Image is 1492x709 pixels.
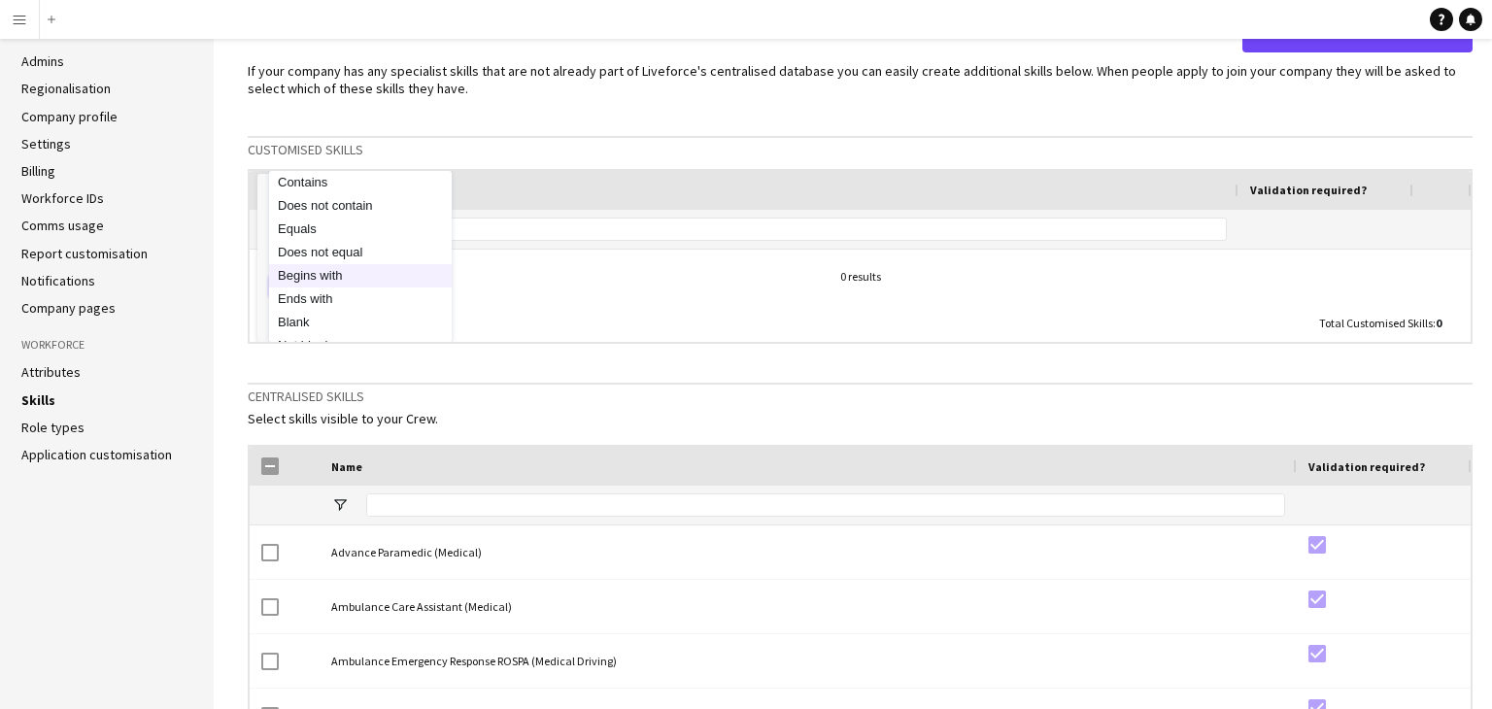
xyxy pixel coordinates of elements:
div: Ambulance Care Assistant (Medical) [320,580,1297,633]
span: Does not contain [278,198,373,213]
div: 0 results [840,269,881,284]
span: Ends with [278,291,332,306]
span: Validation required? [1250,183,1367,197]
span: Name [331,459,362,474]
a: Role types [21,419,85,436]
h3: Workforce [21,336,192,354]
button: Open Filter Menu [331,496,349,514]
div: Column Filter [257,174,431,342]
div: Advance Paramedic (Medical) [320,525,1297,579]
input: checked [1308,591,1326,608]
a: Comms usage [21,217,104,234]
p: If your company has any specialist skills that are not already part of Liveforce's centralised da... [248,62,1473,97]
span: Begins with [278,268,342,283]
a: Report customisation [21,245,148,262]
h3: Customised skills [248,141,1473,158]
div: Ambulance Emergency Response ROSPA (Medical Driving) [320,634,1297,688]
h3: Centralised skills [248,388,1473,405]
a: Billing [21,162,55,180]
a: Regionalisation [21,80,111,97]
a: Attributes [21,363,81,381]
input: checked [1308,536,1326,554]
span: Contains [278,175,327,189]
span: Equals [278,221,317,236]
span: Not blank [278,338,331,353]
a: Company profile [21,108,118,125]
input: checked [1308,645,1326,662]
span: 0 [1436,316,1441,330]
input: Name Filter Input [296,218,1227,241]
span: Validation required? [1308,459,1425,474]
a: Application customisation [21,446,172,463]
div: : [1319,304,1441,342]
p: Select skills visible to your Crew. [248,410,1473,427]
a: Workforce IDs [21,189,104,207]
span: Blank [278,315,310,329]
a: Skills [21,391,55,409]
div: Select Field [269,171,452,343]
span: Total Customised Skills [1319,316,1433,330]
a: Company pages [21,299,116,317]
a: Notifications [21,272,95,289]
input: Name Filter Input [366,493,1285,517]
span: Does not equal [278,245,362,259]
a: Admins [21,52,64,70]
a: Settings [21,135,71,152]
